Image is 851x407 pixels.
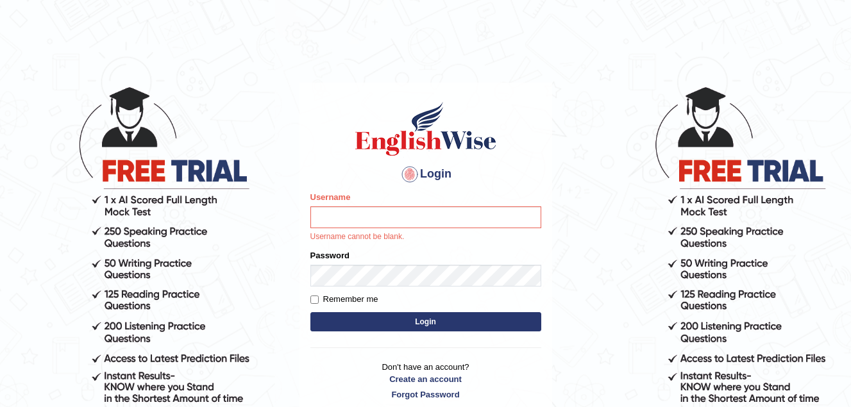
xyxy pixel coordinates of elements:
[310,293,378,306] label: Remember me
[310,231,541,243] p: Username cannot be blank.
[310,388,541,401] a: Forgot Password
[310,373,541,385] a: Create an account
[310,295,319,304] input: Remember me
[310,249,350,262] label: Password
[310,312,541,331] button: Login
[353,100,499,158] img: Logo of English Wise sign in for intelligent practice with AI
[310,361,541,401] p: Don't have an account?
[310,164,541,185] h4: Login
[310,191,351,203] label: Username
